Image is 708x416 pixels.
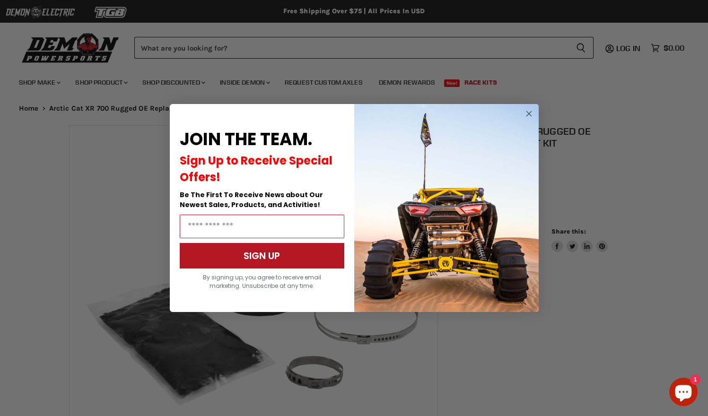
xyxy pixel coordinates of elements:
img: a9095488-b6e7-41ba-879d-588abfab540b.jpeg [354,104,539,312]
span: Sign Up to Receive Special Offers! [180,153,332,185]
span: JOIN THE TEAM. [180,127,312,151]
input: Email Address [180,215,344,238]
button: Close dialog [523,108,535,120]
span: By signing up, you agree to receive email marketing. Unsubscribe at any time. [203,273,321,290]
button: SIGN UP [180,243,344,269]
inbox-online-store-chat: Shopify online store chat [666,378,700,408]
span: Be The First To Receive News about Our Newest Sales, Products, and Activities! [180,190,323,209]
